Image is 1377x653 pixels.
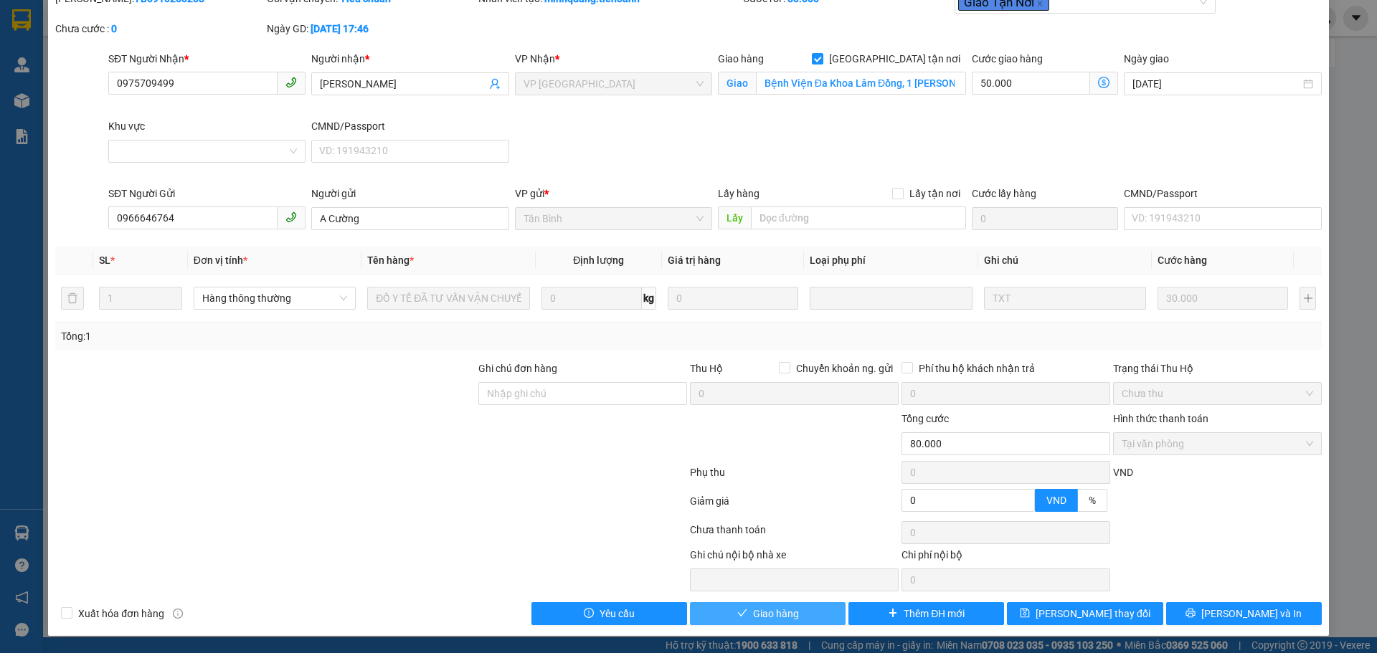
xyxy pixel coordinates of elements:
span: Thu Hộ [690,363,723,374]
span: Tại văn phòng [1122,433,1313,454]
div: Trạng thái Thu Hộ [1113,361,1322,376]
span: dollar-circle [1098,77,1109,88]
div: Khu vực [108,118,306,134]
div: Tổng: 1 [61,328,531,344]
input: 0 [668,287,798,310]
span: plus [888,608,898,619]
div: Người gửi [311,186,508,201]
label: Cước lấy hàng [972,188,1036,199]
span: Xuất hóa đơn hàng [72,606,170,621]
span: [PERSON_NAME] thay đổi [1036,606,1150,621]
button: exclamation-circleYêu cầu [531,602,687,625]
span: info-circle [173,609,183,619]
span: VP Đà Lạt [524,73,704,95]
span: [PERSON_NAME] và In [1201,606,1302,621]
div: CMND/Passport [1124,186,1321,201]
div: Chi phí nội bộ [902,547,1110,568]
span: Hàng thông thường [202,287,347,309]
span: Tổng cước [902,413,949,424]
span: Tên hàng [367,254,414,266]
input: Ghi chú đơn hàng [478,382,687,405]
span: Lấy hàng [718,188,760,199]
span: Giá trị hàng [668,254,721,266]
button: checkGiao hàng [690,602,846,625]
input: Dọc đường [751,206,966,229]
b: [DATE] 17:46 [311,23,369,34]
span: phone [285,211,297,223]
span: save [1020,608,1030,619]
label: Hình thức thanh toán [1113,413,1208,424]
div: SĐT Người Gửi [108,186,306,201]
span: Đơn vị tính [194,254,247,266]
span: check [737,608,747,619]
span: Định lượng [573,254,624,266]
span: kg [642,287,656,310]
div: Người nhận [311,51,508,67]
div: Giảm giá [688,493,900,518]
div: Chưa thanh toán [688,522,900,547]
span: Giao hàng [718,53,764,65]
div: Ghi chú nội bộ nhà xe [690,547,899,568]
button: save[PERSON_NAME] thay đổi [1007,602,1163,625]
input: VD: Bàn, Ghế [367,287,529,310]
span: user-add [489,78,501,90]
span: Chuyển khoản ng. gửi [790,361,899,376]
span: printer [1186,608,1196,619]
th: Ghi chú [978,247,1152,275]
span: Lấy tận nơi [904,186,966,201]
label: Ngày giao [1124,53,1169,65]
span: VP Nhận [515,53,555,65]
label: Ghi chú đơn hàng [478,363,557,374]
input: Ghi Chú [984,287,1146,310]
span: % [1089,495,1096,506]
div: VP gửi [515,186,712,201]
span: VND [1046,495,1066,506]
th: Loại phụ phí [804,247,978,275]
button: delete [61,287,84,310]
span: Cước hàng [1158,254,1207,266]
div: Ngày GD: [267,21,475,37]
input: 0 [1158,287,1288,310]
span: VND [1113,467,1133,478]
label: Cước giao hàng [972,53,1043,65]
span: Giao [718,72,756,95]
span: Giao hàng [753,606,799,621]
input: Cước giao hàng [972,72,1090,95]
div: SĐT Người Nhận [108,51,306,67]
span: Chưa thu [1122,383,1313,404]
input: Giao tận nơi [756,72,966,95]
span: exclamation-circle [584,608,594,619]
div: Chưa cước : [55,21,264,37]
div: CMND/Passport [311,118,508,134]
span: Thêm ĐH mới [904,606,965,621]
span: phone [285,77,297,88]
input: Ngày giao [1132,76,1300,92]
b: 0 [111,23,117,34]
button: plus [1300,287,1315,310]
span: [GEOGRAPHIC_DATA] tận nơi [823,51,966,67]
button: plusThêm ĐH mới [848,602,1004,625]
div: Phụ thu [688,464,900,490]
span: SL [99,254,110,266]
button: printer[PERSON_NAME] và In [1166,602,1322,625]
input: Cước lấy hàng [972,207,1118,230]
span: Yêu cầu [600,606,635,621]
span: Phí thu hộ khách nhận trả [913,361,1041,376]
span: Tân Bình [524,208,704,229]
span: Lấy [718,206,751,229]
